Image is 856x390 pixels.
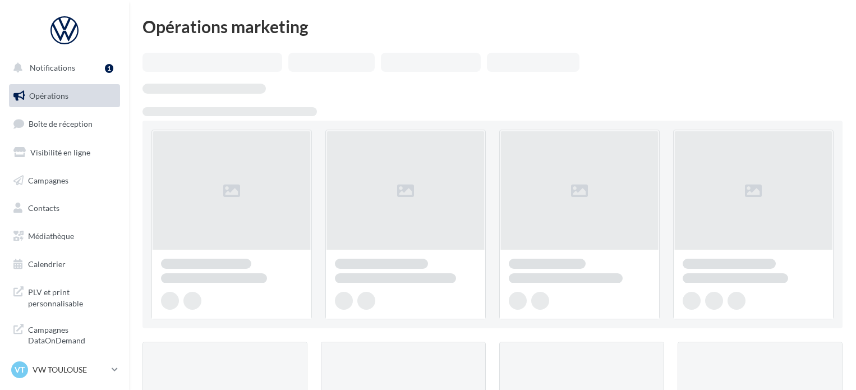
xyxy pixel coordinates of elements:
a: Boîte de réception [7,112,122,136]
p: VW TOULOUSE [33,364,107,375]
a: VT VW TOULOUSE [9,359,120,380]
span: Opérations [29,91,68,100]
a: Campagnes DataOnDemand [7,318,122,351]
span: Campagnes [28,175,68,185]
span: Contacts [28,203,59,213]
span: Calendrier [28,259,66,269]
span: VT [15,364,25,375]
a: Campagnes [7,169,122,192]
a: PLV et print personnalisable [7,280,122,313]
span: PLV et print personnalisable [28,285,116,309]
a: Calendrier [7,253,122,276]
a: Médiathèque [7,224,122,248]
div: 1 [105,64,113,73]
span: Notifications [30,63,75,72]
a: Opérations [7,84,122,108]
a: Visibilité en ligne [7,141,122,164]
div: Opérations marketing [142,18,843,35]
span: Campagnes DataOnDemand [28,322,116,346]
a: Contacts [7,196,122,220]
button: Notifications 1 [7,56,118,80]
span: Boîte de réception [29,119,93,129]
span: Médiathèque [28,231,74,241]
span: Visibilité en ligne [30,148,90,157]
